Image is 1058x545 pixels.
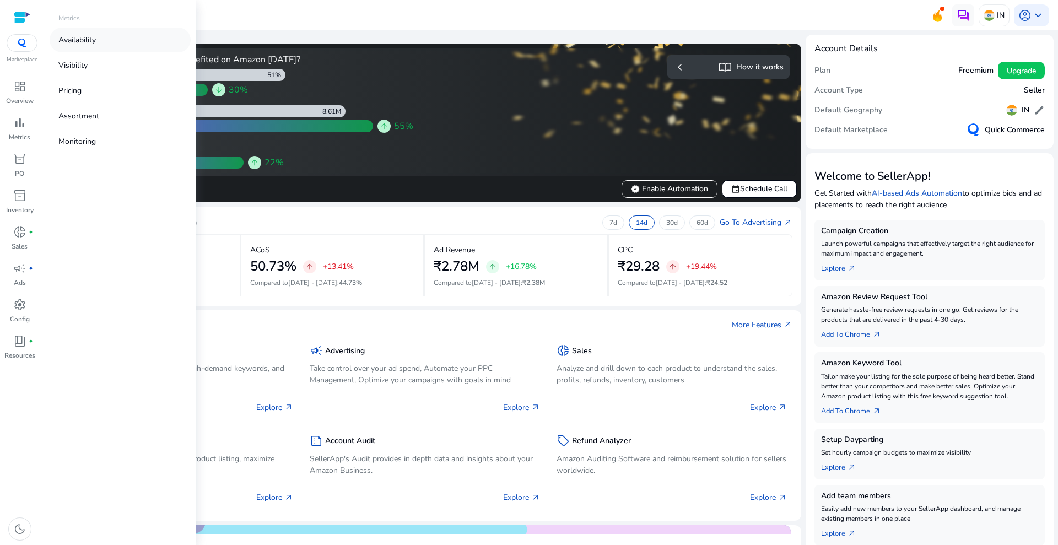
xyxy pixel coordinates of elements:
[58,136,96,147] p: Monitoring
[631,183,708,195] span: Enable Automation
[697,218,708,227] p: 60d
[58,110,99,122] p: Assortment
[814,170,1045,183] h3: Welcome to SellerApp!
[557,434,570,447] span: sell
[557,363,787,386] p: Analyze and drill down to each product to understand the sales, profits, refunds, inventory, cust...
[472,278,521,287] span: [DATE] - [DATE]
[821,305,1038,325] p: Generate hassle-free review requests in one go. Get reviews for the products that are delivered i...
[506,263,537,271] p: +16.78%
[267,71,285,79] div: 51%
[284,403,293,412] span: arrow_outward
[12,241,28,251] p: Sales
[673,61,687,74] span: chevron_left
[434,244,475,256] p: Ad Revenue
[250,158,259,167] span: arrow_upward
[557,344,570,357] span: donut_small
[731,185,740,193] span: event
[13,225,26,239] span: donut_small
[14,278,26,288] p: Ads
[821,435,1038,445] h5: Setup Dayparting
[325,436,375,446] h5: Account Audit
[997,6,1005,25] p: IN
[394,120,413,133] span: 55%
[503,492,540,503] p: Explore
[380,122,388,131] span: arrow_upward
[686,263,717,271] p: +19.44%
[58,85,82,96] p: Pricing
[256,492,293,503] p: Explore
[531,403,540,412] span: arrow_outward
[13,522,26,536] span: dark_mode
[310,453,540,476] p: SellerApp's Audit provides in depth data and insights about your Amazon Business.
[872,407,881,416] span: arrow_outward
[572,436,631,446] h5: Refund Analyzer
[656,278,705,287] span: [DATE] - [DATE]
[618,244,633,256] p: CPC
[58,60,88,71] p: Visibility
[719,61,732,74] span: import_contacts
[814,66,830,75] h5: Plan
[29,339,33,343] span: fiber_manual_record
[821,401,890,417] a: Add To Chrome
[722,180,797,198] button: eventSchedule Call
[1007,65,1036,77] span: Upgrade
[814,86,863,95] h5: Account Type
[12,39,32,47] img: QC-logo.svg
[9,132,30,142] p: Metrics
[58,34,96,46] p: Availability
[814,187,1045,211] p: Get Started with to optimize bids and ad placements to reach the right audience
[784,320,792,329] span: arrow_outward
[13,80,26,93] span: dashboard
[736,63,784,72] h5: How it works
[522,278,545,287] span: ₹2.38M
[821,258,865,274] a: Explorearrow_outward
[58,13,80,23] p: Metrics
[848,463,856,472] span: arrow_outward
[821,325,890,340] a: Add To Chrome
[557,453,787,476] p: Amazon Auditing Software and reimbursement solution for sellers worldwide.
[13,262,26,275] span: campaign
[1034,105,1045,116] span: edit
[214,85,223,94] span: arrow_downward
[322,107,346,116] div: 8.61M
[872,330,881,339] span: arrow_outward
[488,262,497,271] span: arrow_upward
[666,218,678,227] p: 30d
[60,55,420,65] h4: How Smart Automation users benefited on Amazon [DATE]?
[622,180,717,198] button: verifiedEnable Automation
[29,266,33,271] span: fiber_manual_record
[6,205,34,215] p: Inventory
[821,492,1038,501] h5: Add team members
[821,371,1038,401] p: Tailor make your listing for the sole purpose of being heard better. Stand better than your compe...
[872,188,962,198] a: AI-based Ads Automation
[609,218,617,227] p: 7d
[310,344,323,357] span: campaign
[572,347,592,356] h5: Sales
[264,156,284,169] span: 22%
[229,83,248,96] span: 30%
[720,217,792,228] a: Go To Advertisingarrow_outward
[821,359,1038,368] h5: Amazon Keyword Tool
[731,183,787,195] span: Schedule Call
[250,278,415,288] p: Compared to :
[434,278,598,288] p: Compared to :
[998,62,1045,79] button: Upgrade
[1032,9,1045,22] span: keyboard_arrow_down
[6,96,34,106] p: Overview
[1024,86,1045,95] h5: Seller
[821,457,865,473] a: Explorearrow_outward
[848,264,856,273] span: arrow_outward
[821,447,1038,457] p: Set hourly campaign budgets to maximize visibility
[13,116,26,129] span: bar_chart
[325,347,365,356] h5: Advertising
[967,123,980,137] img: QC-logo.svg
[618,258,660,274] h2: ₹29.28
[821,524,865,539] a: Explorearrow_outward
[250,258,296,274] h2: 50.73%
[15,169,24,179] p: PO
[4,350,35,360] p: Resources
[284,493,293,502] span: arrow_outward
[1006,105,1017,116] img: in.svg
[503,402,540,413] p: Explore
[29,230,33,234] span: fiber_manual_record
